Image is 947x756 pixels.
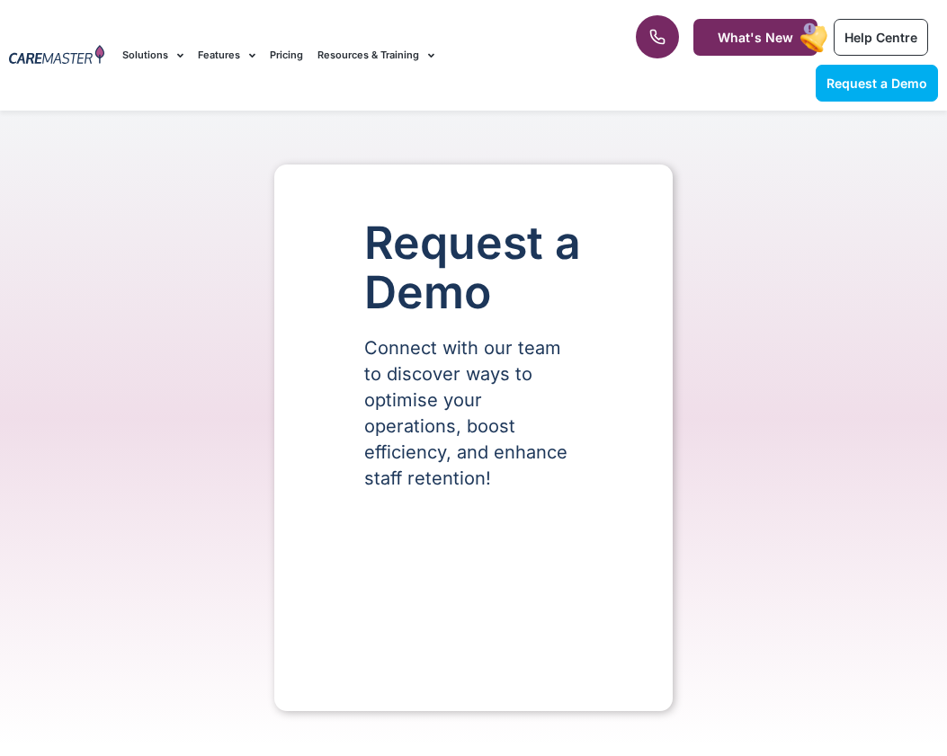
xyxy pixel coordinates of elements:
[844,30,917,45] span: Help Centre
[718,30,793,45] span: What's New
[693,19,817,56] a: What's New
[826,76,927,91] span: Request a Demo
[198,25,255,85] a: Features
[364,218,583,317] h1: Request a Demo
[364,335,583,492] p: Connect with our team to discover ways to optimise your operations, boost efficiency, and enhance...
[317,25,434,85] a: Resources & Training
[122,25,603,85] nav: Menu
[270,25,303,85] a: Pricing
[122,25,183,85] a: Solutions
[834,19,928,56] a: Help Centre
[9,45,104,66] img: CareMaster Logo
[364,522,583,657] iframe: Form 0
[816,65,938,102] a: Request a Demo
